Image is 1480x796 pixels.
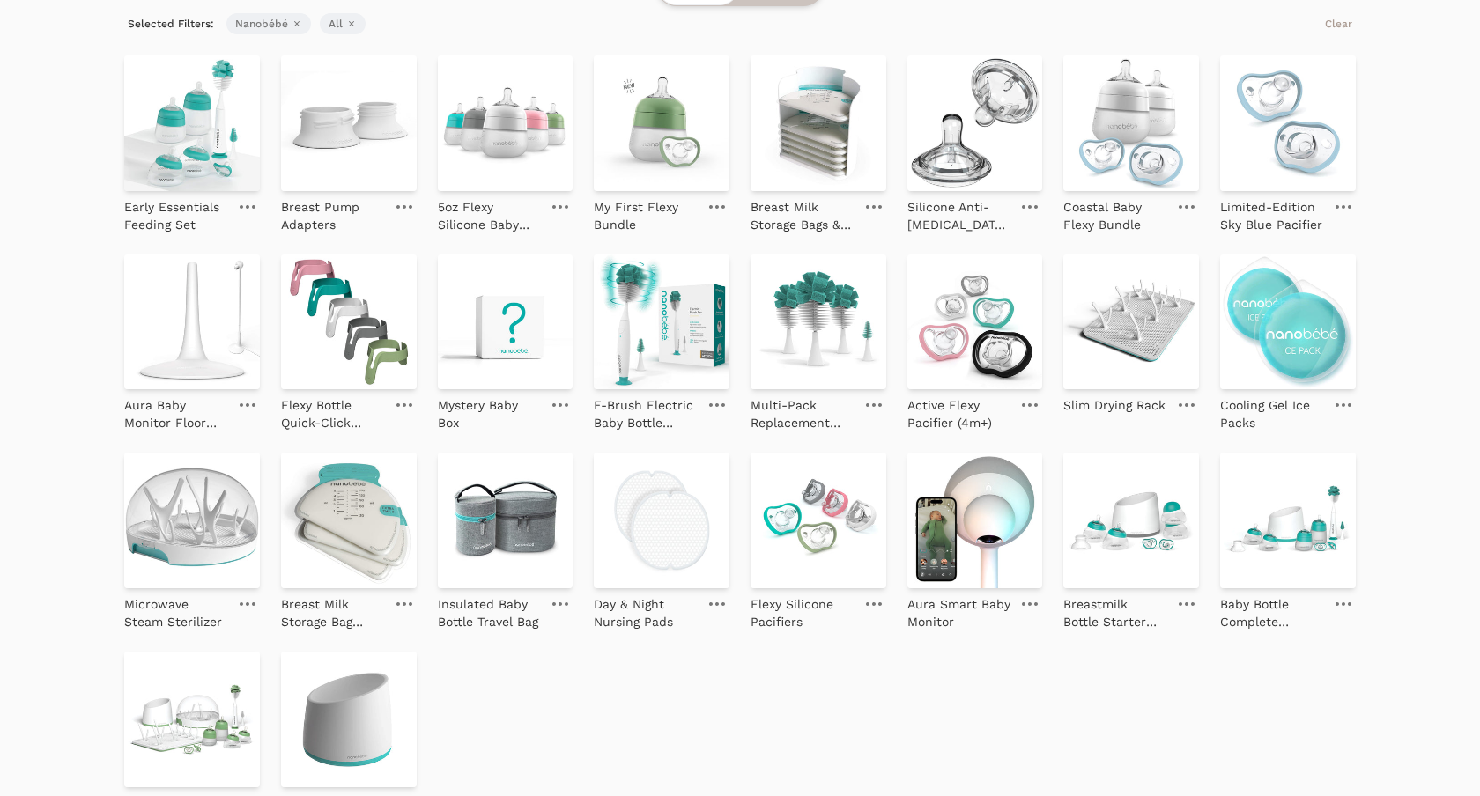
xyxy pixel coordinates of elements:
a: Coastal Baby Flexy Bundle [1063,191,1167,233]
img: Flexy Bottle Quick-Click Handles - 2pk [281,254,417,390]
img: Multi-Pack Replacement Brush Heads [751,254,886,390]
a: Aura Smart Baby Monitor [907,588,1011,630]
p: Day & Night Nursing Pads [594,595,698,630]
a: Flexy Silicone Pacifiers [751,588,855,630]
img: Breastmilk Bottle Warming Bowl [281,652,417,787]
img: Active Flexy Pacifier (4m+) [907,254,1043,390]
p: Cooling Gel Ice Packs [1220,396,1324,431]
img: Flexy Silicone Pacifiers [751,453,886,588]
a: Mystery Baby Box [438,389,542,431]
p: Insulated Baby Bottle Travel Bag [438,595,542,630]
a: Breastmilk Bottle Starter Set [1063,588,1167,630]
a: Baby Bottle Complete Feeding Set [1220,588,1324,630]
a: Breast Pump Adapters [281,191,385,233]
img: E-Brush Electric Baby Bottle Brush [594,254,729,390]
a: Silicone Anti-[MEDICAL_DATA] Bottle Nipples [907,191,1011,233]
span: Selected Filters: [124,13,218,34]
a: Breast Milk Storage Bags & Organizer [751,191,855,233]
img: Aura Smart Baby Monitor [907,453,1043,588]
img: Breast Pump Adapters [281,55,417,191]
img: Breast Milk Storage Bag Refills [281,453,417,588]
a: Limited-Edition Sky Blue Pacifier [1220,191,1324,233]
p: Slim Drying Rack [1063,396,1165,414]
img: My First Flexy Bundle [594,55,729,191]
img: Baby Bottle Complete Feeding Set [1220,453,1356,588]
a: 5oz Flexy Silicone Baby Bottle [438,55,573,191]
p: Mystery Baby Box [438,396,542,431]
p: Silicone Anti-[MEDICAL_DATA] Bottle Nipples [907,198,1011,233]
a: Slim Drying Rack [1063,389,1165,414]
p: Aura Smart Baby Monitor [907,595,1011,630]
span: All [320,13,366,34]
p: Breast Milk Storage Bag Refills [281,595,385,630]
p: Active Flexy Pacifier (4m+) [907,396,1011,431]
p: Coastal Baby Flexy Bundle [1063,198,1167,233]
img: Microwave Steam Sterilizer [124,453,260,588]
p: My First Flexy Bundle [594,198,698,233]
p: Breast Pump Adapters [281,198,385,233]
img: Day & Night Nursing Pads [594,453,729,588]
img: Ultimate Newborn Baby Bottle Feeding Set [124,652,260,787]
p: E-Brush Electric Baby Bottle Brush [594,396,698,431]
a: Active Flexy Pacifier (4m+) [907,389,1011,431]
img: Slim Drying Rack [1063,254,1199,390]
img: Silicone Anti-Colic Baby Bottle Nipples [907,55,1043,191]
a: Breast Milk Storage Bag Refills [281,588,385,630]
a: E-Brush Electric Baby Bottle Brush [594,389,698,431]
p: Breast Milk Storage Bags & Organizer [751,198,855,233]
p: Limited-Edition Sky Blue Pacifier [1220,198,1324,233]
img: Breast Milk Storage Bags & Organizer [751,55,886,191]
img: Limited-Edition Sky Blue Pacifier [1220,55,1356,191]
p: Aura Baby Monitor Floor Stand [124,396,228,431]
img: Cooling Gel Ice Packs [1220,254,1356,390]
a: My First Flexy Bundle [594,191,698,233]
img: Early Essentials Feeding Set [124,55,260,191]
a: Aura Baby Monitor Floor Stand [124,389,228,431]
p: Multi-Pack Replacement Brush Heads [751,396,855,431]
a: Flexy Bottle Quick-Click Handles - 2pk [281,389,385,431]
img: Aura Baby Monitor Floor Stand [124,254,260,390]
img: Mystery Baby Box [438,254,573,390]
img: Breastmilk Bottle Starter Set [1063,453,1199,588]
a: Multi-Pack Replacement Brush Heads [751,389,855,431]
a: Early Essentials Feeding Set [124,191,228,233]
button: Clear [1321,13,1356,34]
a: Cooling Gel Ice Packs [1220,389,1324,431]
p: Flexy Silicone Pacifiers [751,595,855,630]
span: Nanobébé [226,13,311,34]
img: Coastal Baby Flexy Bundle [1063,55,1199,191]
p: Flexy Bottle Quick-Click Handles - 2pk [281,396,385,431]
p: Baby Bottle Complete Feeding Set [1220,595,1324,630]
a: Insulated Baby Bottle Travel Bag [438,588,542,630]
p: Breastmilk Bottle Starter Set [1063,595,1167,630]
a: 5oz Flexy Silicone Baby Bottle [438,191,542,233]
p: Microwave Steam Sterilizer [124,595,228,630]
a: Microwave Steam Sterilizer [124,588,228,630]
img: Insulated Baby Bottle Travel Bag [438,453,573,588]
p: 5oz Flexy Silicone Baby Bottle [438,198,542,233]
a: Day & Night Nursing Pads [594,588,698,630]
